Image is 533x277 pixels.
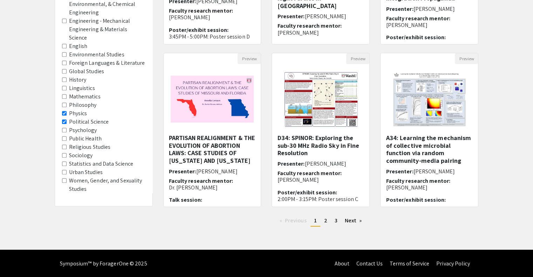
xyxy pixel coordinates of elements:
[389,260,429,267] a: Terms of Service
[305,13,346,20] span: [PERSON_NAME]
[69,101,97,109] label: Philosophy
[69,84,95,92] label: Linguistics
[285,217,307,224] span: Previous
[69,67,104,76] label: Global Studies
[385,64,474,134] img: <p>A34: Learning the mechanism of collective microbial function via random community-media pairin...
[69,92,101,101] label: Mathematics
[277,134,364,157] h5: D34: SPINOR: Exploring the sub-30 MHz Radio Sky in Fine Resolution
[69,17,145,42] label: Engineering - Mechanical Engineering & Materials Science
[277,13,364,20] h6: Presenter:
[164,69,261,130] img: <p class="ql-align-center"><strong style="background-color: transparent; color: rgb(0, 0, 0);">PA...
[272,53,370,207] div: Open Presentation <p>D34: SPINOR: Exploring the sub-30 MHz Radio Sky in Fine Resolution</p>
[455,53,478,64] button: Preview
[69,168,103,176] label: Urban Studies
[163,53,261,207] div: Open Presentation <p class="ql-align-center"><strong style="background-color: transparent; color:...
[386,196,445,203] span: Poster/exhibit session:
[69,59,145,67] label: Foreign Languages & Literature
[277,196,364,202] p: 2:00PM - 3:15PM: Poster session C
[169,184,256,191] p: Dr. [PERSON_NAME]
[380,53,478,207] div: Open Presentation <p>A34: Learning the mechanism of collective microbial function via random comm...
[277,160,364,167] h6: Presenter:
[346,53,369,64] button: Preview
[69,134,102,143] label: Public Health
[335,217,337,224] span: 3
[69,109,87,118] label: Physics
[386,34,445,41] span: Poster/exhibit session:
[69,160,134,168] label: Statistics and Data Science
[69,118,109,126] label: Political Science
[69,143,111,151] label: Religious Studies
[277,189,337,196] span: Poster/exhibit session:
[277,176,364,183] p: [PERSON_NAME]
[386,15,450,22] span: Faculty research mentor:
[169,26,228,34] span: Poster/exhibit session:
[69,176,145,193] label: Women, Gender, and Sexuality Studies
[413,168,455,175] span: [PERSON_NAME]
[305,160,346,167] span: [PERSON_NAME]
[277,22,341,29] span: Faculty research mentor:
[69,126,97,134] label: Psychology
[169,14,256,21] p: [PERSON_NAME]
[386,134,473,164] h5: A34: Learning the mechanism of collective microbial function via random community-media pairing
[169,196,202,203] span: Talk session:
[386,177,450,185] span: Faculty research mentor:
[163,215,479,227] ul: Pagination
[69,50,124,59] label: Environmental Studies
[196,168,238,175] span: [PERSON_NAME]
[169,33,256,40] p: 3:45PM - 5:00PM: Poster session D
[386,6,473,12] h6: Presenter:
[386,168,473,175] h6: Presenter:
[169,7,233,14] span: Faculty research mentor:
[341,215,365,226] a: Next page
[169,168,256,175] h6: Presenter:
[238,53,261,64] button: Preview
[386,22,473,28] p: [PERSON_NAME]
[69,151,93,160] label: Sociology
[413,5,455,13] span: [PERSON_NAME]
[169,134,256,164] h5: PARTISAN REALIGNMENT & THE EVOLUTION OF ABORTION LAWS: CASE STUDIES OF [US_STATE] AND [US_STATE]
[314,217,317,224] span: 1
[169,177,233,185] span: Faculty research mentor:
[324,217,327,224] span: 2
[276,64,365,134] img: <p>D34: SPINOR: Exploring the sub-30 MHz Radio Sky in Fine Resolution</p>
[335,260,349,267] a: About
[277,169,341,177] span: Faculty research mentor:
[69,76,87,84] label: History
[277,29,364,36] p: [PERSON_NAME]
[356,260,382,267] a: Contact Us
[5,245,30,272] iframe: Chat
[436,260,470,267] a: Privacy Policy
[69,42,88,50] label: English
[386,184,473,191] p: [PERSON_NAME]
